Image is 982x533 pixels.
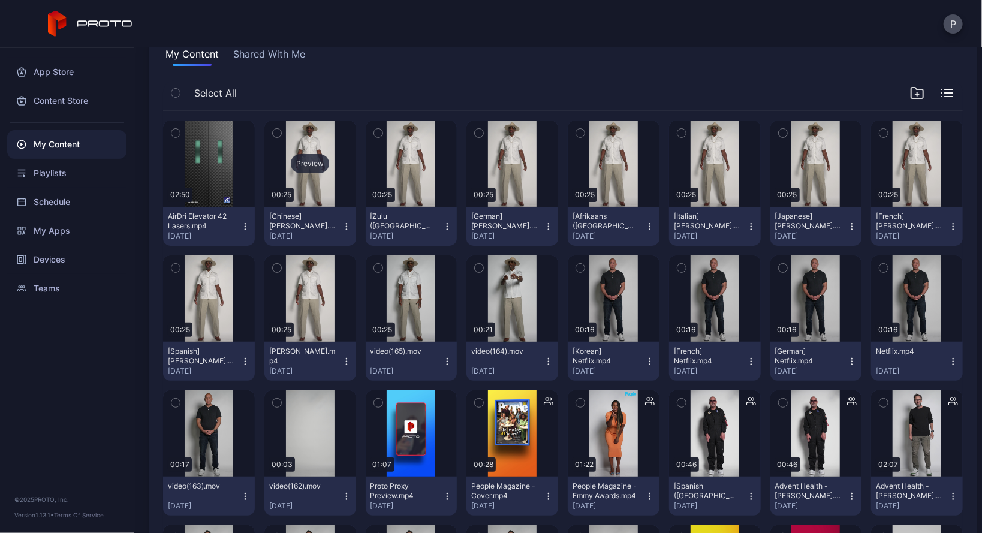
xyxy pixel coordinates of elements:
[168,366,240,376] div: [DATE]
[775,347,841,366] div: [German] Netflix.mp4
[573,481,638,501] div: People Magazine - Emmy Awards.mp4
[14,511,54,519] span: Version 1.13.1 •
[775,231,848,241] div: [DATE]
[168,501,240,511] div: [DATE]
[54,511,104,519] a: Terms Of Service
[876,347,942,356] div: Netflix.mp4
[269,231,342,241] div: [DATE]
[269,501,342,511] div: [DATE]
[674,366,746,376] div: [DATE]
[264,207,356,246] button: [Chinese] [PERSON_NAME].mp4[DATE]
[168,347,234,366] div: [Spanish] JB Smoove.mp4
[573,501,645,511] div: [DATE]
[194,86,237,100] span: Select All
[231,47,308,66] button: Shared With Me
[7,216,126,245] a: My Apps
[7,86,126,115] a: Content Store
[568,207,659,246] button: [Afrikaans ([GEOGRAPHIC_DATA])] [PERSON_NAME].mp4[DATE]
[7,188,126,216] a: Schedule
[876,231,948,241] div: [DATE]
[366,342,457,381] button: video(165).mov[DATE]
[7,58,126,86] a: App Store
[573,347,638,366] div: [Korean] Netflix.mp4
[370,366,443,376] div: [DATE]
[669,207,761,246] button: [Italian] [PERSON_NAME].mp4[DATE]
[871,342,963,381] button: Netflix.mp4[DATE]
[168,212,234,231] div: AirDri Elevator 42 Lasers.mp4
[674,501,746,511] div: [DATE]
[269,212,335,231] div: [Chinese] JB Smoove.mp4
[370,347,436,356] div: video(165).mov
[370,231,443,241] div: [DATE]
[269,347,335,366] div: JB Smoove.mp4
[168,481,234,491] div: video(163).mov
[7,159,126,188] a: Playlists
[366,207,457,246] button: [Zulu ([GEOGRAPHIC_DATA])] [PERSON_NAME].mp4[DATE]
[876,212,942,231] div: [French] JB Smoove.mp4
[168,231,240,241] div: [DATE]
[674,481,740,501] div: [Spanish (Mexico)] Advent Health - Howie Mandel.mp4
[471,501,544,511] div: [DATE]
[669,342,761,381] button: [French] Netflix.mp4[DATE]
[466,207,558,246] button: [German] [PERSON_NAME].mp4[DATE]
[7,245,126,274] a: Devices
[770,342,862,381] button: [German] Netflix.mp4[DATE]
[264,342,356,381] button: [PERSON_NAME].mp4[DATE]
[291,154,329,173] div: Preview
[163,47,221,66] button: My Content
[775,481,841,501] div: Advent Health - Howie Mandel.mp4
[770,207,862,246] button: [Japanese] [PERSON_NAME].mp4[DATE]
[871,477,963,516] button: Advent Health - [PERSON_NAME].mp4[DATE]
[674,347,740,366] div: [French] Netflix.mp4
[876,366,948,376] div: [DATE]
[269,481,335,491] div: video(162).mov
[370,481,436,501] div: Proto Proxy Preview.mp4
[163,207,255,246] button: AirDri Elevator 42 Lasers.mp4[DATE]
[7,274,126,303] a: Teams
[366,477,457,516] button: Proto Proxy Preview.mp4[DATE]
[871,207,963,246] button: [French] [PERSON_NAME].mp4[DATE]
[370,501,443,511] div: [DATE]
[163,477,255,516] button: video(163).mov[DATE]
[471,231,544,241] div: [DATE]
[876,501,948,511] div: [DATE]
[471,366,544,376] div: [DATE]
[471,212,537,231] div: [German] JB Smoove.mp4
[471,347,537,356] div: video(164).mov
[163,342,255,381] button: [Spanish] [PERSON_NAME].mp4[DATE]
[674,212,740,231] div: [Italian] JB Smoove.mp4
[7,130,126,159] a: My Content
[471,481,537,501] div: People Magazine - Cover.mp4
[775,366,848,376] div: [DATE]
[775,212,841,231] div: [Japanese] JB Smoove.mp4
[573,231,645,241] div: [DATE]
[370,212,436,231] div: [Zulu (South Africa)] JB Smoove.mp4
[669,477,761,516] button: [Spanish ([GEOGRAPHIC_DATA])] Advent Health - [PERSON_NAME].mp4[DATE]
[568,342,659,381] button: [Korean] Netflix.mp4[DATE]
[466,477,558,516] button: People Magazine - Cover.mp4[DATE]
[775,501,848,511] div: [DATE]
[944,14,963,34] button: P
[876,481,942,501] div: Advent Health - David Nussbaum.mp4
[770,477,862,516] button: Advent Health - [PERSON_NAME].mp4[DATE]
[264,477,356,516] button: video(162).mov[DATE]
[269,366,342,376] div: [DATE]
[674,231,746,241] div: [DATE]
[573,366,645,376] div: [DATE]
[568,477,659,516] button: People Magazine - Emmy Awards.mp4[DATE]
[14,495,119,504] div: © 2025 PROTO, Inc.
[466,342,558,381] button: video(164).mov[DATE]
[573,212,638,231] div: [Afrikaans (South Africa)] JB Smoove.mp4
